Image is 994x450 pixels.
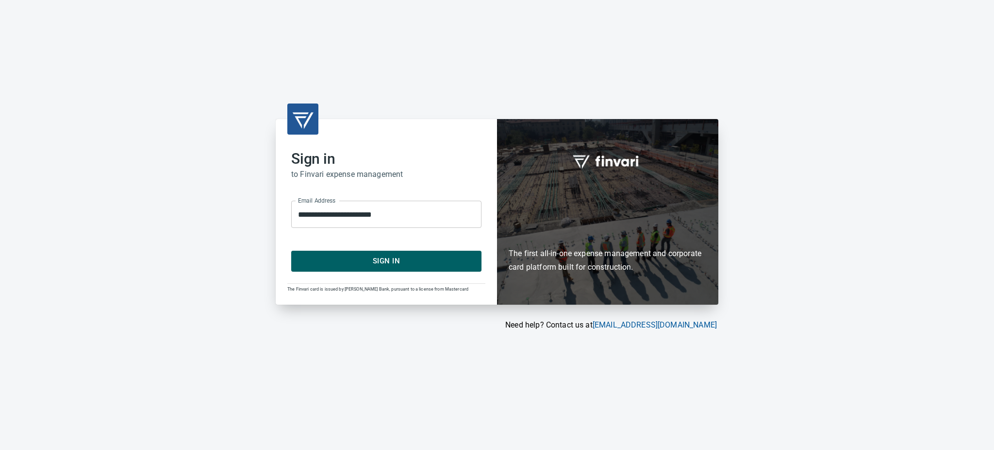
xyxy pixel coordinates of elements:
[302,255,471,267] span: Sign In
[497,119,718,304] div: Finvari
[287,287,468,292] span: The Finvari card is issued by [PERSON_NAME] Bank, pursuant to a license from Mastercard
[291,251,481,271] button: Sign In
[509,190,707,274] h6: The first all-in-one expense management and corporate card platform built for construction.
[276,319,717,331] p: Need help? Contact us at
[291,150,481,168] h2: Sign in
[593,320,717,329] a: [EMAIL_ADDRESS][DOMAIN_NAME]
[291,107,315,131] img: transparent_logo.png
[571,150,644,172] img: fullword_logo_white.png
[291,168,481,181] h6: to Finvari expense management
